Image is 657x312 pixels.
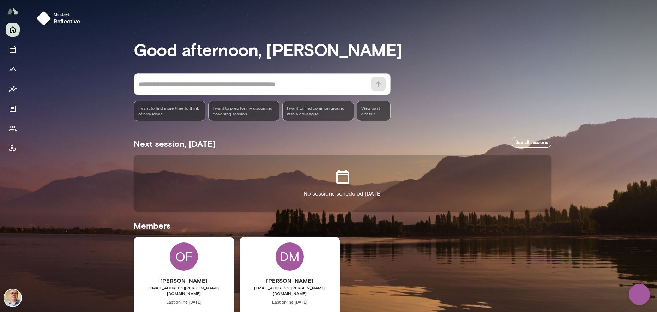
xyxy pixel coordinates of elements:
button: Mindsetreflective [34,8,86,28]
img: mindset [37,11,51,25]
img: Mento [7,5,18,18]
div: I want to find more time to think of new ideas [134,101,205,121]
span: Mindset [54,11,80,17]
div: OF [170,242,198,271]
h5: Next session, [DATE] [134,138,216,149]
span: [EMAIL_ADDRESS][PERSON_NAME][DOMAIN_NAME] [134,285,234,296]
p: No sessions scheduled [DATE] [303,190,382,198]
span: I want to find common ground with a colleague [287,105,349,116]
h6: [PERSON_NAME] [240,276,340,285]
h6: reflective [54,17,80,25]
button: Client app [6,141,20,155]
button: Sessions [6,42,20,56]
div: DM [276,242,304,271]
div: I want to find common ground with a colleague [282,101,354,121]
div: I want to prep for my upcoming coaching session [208,101,280,121]
button: Documents [6,102,20,116]
button: Growth Plan [6,62,20,76]
button: Home [6,23,20,37]
span: [EMAIL_ADDRESS][PERSON_NAME][DOMAIN_NAME] [240,285,340,296]
button: Insights [6,82,20,96]
span: I want to prep for my upcoming coaching session [213,105,275,116]
img: Scott Bowie [4,289,21,306]
span: I want to find more time to think of new ideas [138,105,201,116]
h6: [PERSON_NAME] [134,276,234,285]
span: Last online [DATE] [240,299,340,305]
h3: Good afternoon, [PERSON_NAME] [134,40,551,59]
span: Last online [DATE] [134,299,234,305]
button: Members [6,121,20,136]
a: See all sessions [512,137,551,148]
h5: Members [134,220,551,231]
span: View past chats -> [357,101,391,121]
